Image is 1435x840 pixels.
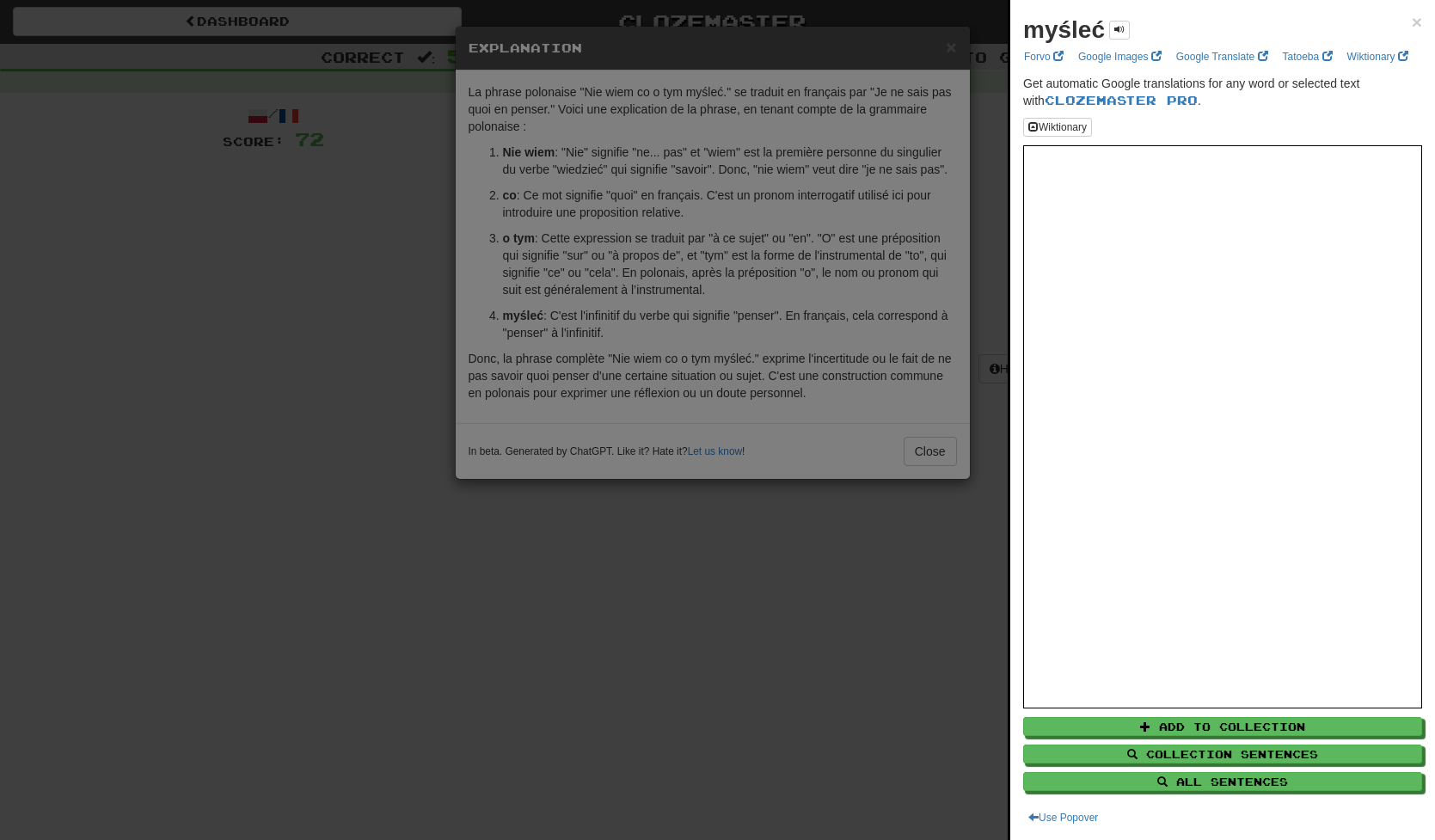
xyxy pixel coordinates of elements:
button: All Sentences [1023,772,1422,791]
a: Clozemaster Pro [1045,93,1198,107]
p: Get automatic Google translations for any word or selected text with . [1023,75,1422,109]
a: Tatoeba [1278,47,1338,66]
a: Google Images [1073,47,1167,66]
span: × [1412,12,1422,32]
strong: myśleć [1023,16,1105,43]
a: Wiktionary [1342,47,1414,66]
button: Wiktionary [1023,118,1092,137]
button: Add to Collection [1023,717,1422,736]
button: Close [1412,13,1422,31]
a: Forvo [1019,47,1069,66]
button: Collection Sentences [1023,745,1422,763]
button: Use Popover [1023,808,1103,827]
a: Google Translate [1171,47,1273,66]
